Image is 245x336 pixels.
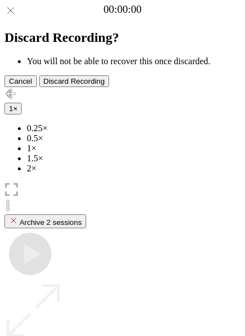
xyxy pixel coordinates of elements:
span: 1 [9,104,13,113]
li: 0.25× [27,123,241,133]
button: Archive 2 sessions [4,214,86,228]
li: 0.5× [27,133,241,143]
li: 2× [27,164,241,174]
li: You will not be able to recover this once discarded. [27,56,241,66]
button: Discard Recording [39,75,110,87]
button: 1× [4,103,22,114]
a: 00:00:00 [103,3,142,16]
li: 1.5× [27,153,241,164]
div: Archive 2 sessions [9,216,82,227]
li: 1× [27,143,241,153]
h2: Discard Recording? [4,30,241,45]
button: Cancel [4,75,37,87]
